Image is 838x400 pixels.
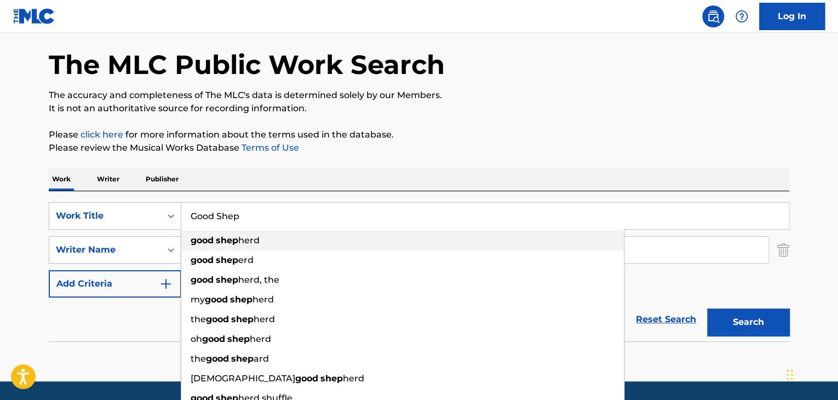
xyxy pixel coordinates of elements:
strong: shep [320,373,343,384]
img: MLC Logo [13,8,55,24]
span: ard [254,353,269,364]
div: Work Title [56,209,154,222]
button: Add Criteria [49,270,181,298]
span: oh [191,334,202,344]
span: herd [252,294,274,305]
p: Publisher [142,168,182,191]
span: [DEMOGRAPHIC_DATA] [191,373,295,384]
a: Terms of Use [239,142,299,153]
strong: shep [216,275,238,285]
span: erd [238,255,254,265]
p: Writer [94,168,123,191]
img: Delete Criterion [777,236,789,264]
span: the [191,353,206,364]
strong: good [295,373,318,384]
strong: shep [230,294,252,305]
img: search [707,10,720,23]
strong: good [191,275,214,285]
strong: shep [231,353,254,364]
div: Drag [787,358,793,391]
span: herd [238,235,260,245]
span: the [191,314,206,324]
p: Please for more information about the terms used in the database. [49,128,789,141]
p: The accuracy and completeness of The MLC's data is determined solely by our Members. [49,89,789,102]
h1: The MLC Public Work Search [49,48,445,81]
a: Reset Search [630,307,702,332]
a: click here [81,129,123,140]
strong: good [205,294,228,305]
span: herd [250,334,271,344]
button: Search [707,308,789,336]
strong: good [191,235,214,245]
strong: good [206,314,229,324]
a: Log In [759,3,825,30]
iframe: Chat Widget [783,347,838,400]
img: 9d2ae6d4665cec9f34b9.svg [159,277,173,290]
strong: shep [216,235,238,245]
p: It is not an authoritative source for recording information. [49,102,789,115]
strong: shep [216,255,238,265]
strong: shep [227,334,250,344]
strong: good [191,255,214,265]
p: Please review the Musical Works Database [49,141,789,155]
span: herd [343,373,364,384]
a: Public Search [702,5,724,27]
span: herd [254,314,275,324]
form: Search Form [49,202,789,341]
span: herd, the [238,275,279,285]
strong: shep [231,314,254,324]
img: help [735,10,748,23]
strong: good [202,334,225,344]
strong: good [206,353,229,364]
div: Help [731,5,753,27]
p: Work [49,168,74,191]
span: my [191,294,205,305]
div: Writer Name [56,243,154,256]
